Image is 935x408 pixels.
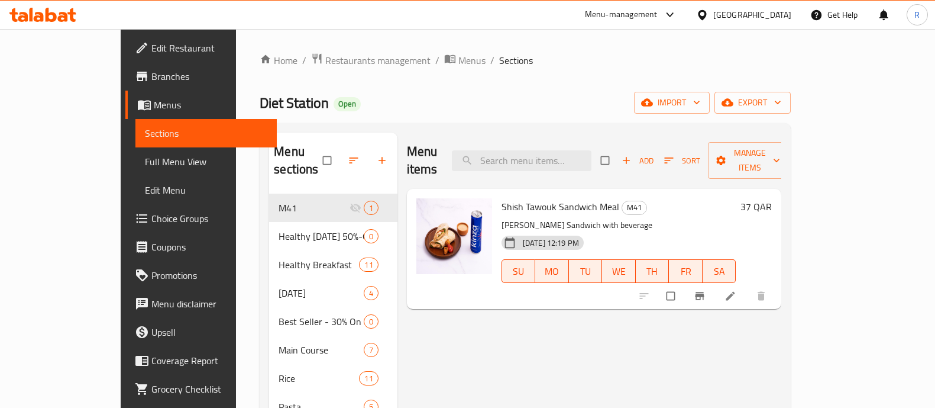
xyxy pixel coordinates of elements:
span: Grocery Checklist [151,382,267,396]
span: export [724,95,781,110]
span: Manage items [717,146,782,175]
span: Diet Station [260,89,329,116]
a: Menus [125,91,277,119]
a: Edit Restaurant [125,34,277,62]
span: M41 [622,201,646,214]
a: Grocery Checklist [125,375,277,403]
span: Upsell [151,325,267,339]
a: Branches [125,62,277,91]
a: Edit menu item [724,290,739,302]
span: Add [622,154,653,168]
button: Add [619,152,656,170]
span: 4 [364,288,378,299]
span: Shish Tawouk Sandwich Meal [502,198,619,216]
button: FR [669,259,703,283]
span: Healthy [DATE] 50%-60% Off [279,229,363,243]
span: Menus [458,53,486,68]
div: items [364,229,378,243]
img: Shish Tawouk Sandwich Meal [416,198,492,274]
svg: Inactive section [350,202,361,214]
div: [DATE]4 [269,279,397,307]
button: TU [569,259,603,283]
span: Select all sections [316,149,341,172]
div: M41 [622,201,647,215]
span: [DATE] [279,286,363,300]
a: Sections [135,119,277,147]
span: Sort sections [341,147,369,174]
button: WE [602,259,636,283]
button: delete [748,283,777,309]
span: 11 [360,373,377,384]
input: search [452,150,591,171]
span: Menu disclaimer [151,297,267,311]
div: Rice11 [269,364,397,393]
div: Best Seller - 30% On Selected Items0 [269,307,397,336]
button: SA [703,259,736,283]
button: SU [502,259,535,283]
span: Coverage Report [151,354,267,368]
span: Rice [279,371,359,385]
div: Menu-management [585,8,658,22]
span: Full Menu View [145,155,267,169]
a: Coverage Report [125,346,277,375]
li: / [490,53,494,68]
span: WE [607,263,631,280]
span: Select to update [659,285,684,307]
div: Healthy Breakfast11 [269,250,397,279]
nav: breadcrumb [260,53,791,68]
button: export [714,92,791,114]
span: Sections [499,53,533,68]
span: M41 [279,201,349,215]
span: 0 [364,316,378,327]
span: TH [640,263,665,280]
span: R [914,8,920,21]
li: / [302,53,306,68]
div: [GEOGRAPHIC_DATA] [713,8,791,21]
div: items [364,343,378,357]
button: Manage items [708,142,792,179]
button: MO [535,259,569,283]
div: items [364,314,378,329]
span: Sort items [656,152,708,170]
div: Healthy [DATE] 50%-60% Off0 [269,222,397,250]
span: Branches [151,69,267,83]
span: MO [540,263,564,280]
h2: Menu items [407,143,438,178]
div: Main Course7 [269,336,397,364]
span: Restaurants management [325,53,431,68]
span: SA [707,263,732,280]
div: Best Seller - 30% On Selected Items [279,314,363,329]
a: Home [260,53,297,68]
a: Promotions [125,261,277,290]
span: import [643,95,700,110]
span: TU [574,263,598,280]
p: [PERSON_NAME] Sandwich with beverage [502,218,736,233]
span: Healthy Breakfast [279,258,359,272]
a: Edit Menu [135,176,277,204]
div: M411 [269,194,397,222]
span: Choice Groups [151,211,267,226]
a: Full Menu View [135,147,277,176]
span: 7 [364,345,378,356]
span: Promotions [151,268,267,282]
span: Open [334,99,361,109]
span: Main Course [279,343,363,357]
div: Healthy Tuesday 50%-60% Off [279,229,363,243]
span: Edit Restaurant [151,41,267,55]
span: Menus [154,98,267,112]
span: Edit Menu [145,183,267,197]
button: Branch-specific-item [687,283,715,309]
h6: 37 QAR [740,198,772,215]
div: items [364,286,378,300]
h2: Menu sections [274,143,323,178]
span: 0 [364,231,378,242]
span: FR [674,263,698,280]
span: Coupons [151,240,267,254]
li: / [435,53,439,68]
span: Add item [619,152,656,170]
div: items [359,258,378,272]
